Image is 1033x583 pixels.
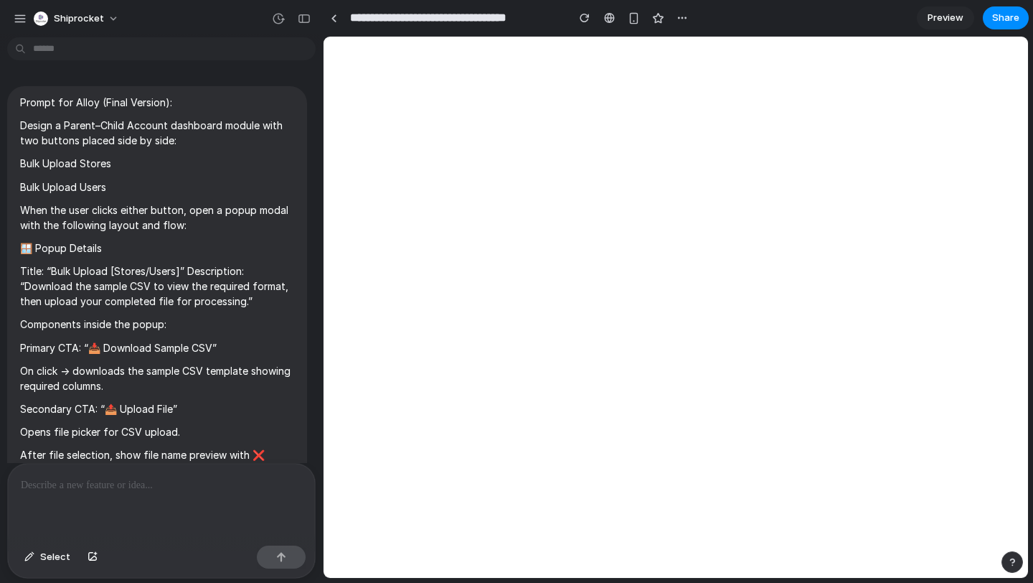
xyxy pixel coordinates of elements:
p: When the user clicks either button, open a popup modal with the following layout and flow: [20,202,294,233]
a: Preview [917,6,974,29]
span: Shiprocket [54,11,104,26]
p: Primary CTA: “📥 Download Sample CSV” [20,340,294,355]
span: Select [40,550,70,564]
p: After file selection, show file name preview with ❌ (remove/re-upload) icon. [20,447,294,477]
p: Components inside the popup: [20,317,294,332]
p: Opens file picker for CSV upload. [20,424,294,439]
p: Bulk Upload Users [20,179,294,195]
button: Share [983,6,1029,29]
p: On click → downloads the sample CSV template showing required columns. [20,363,294,393]
span: Preview [928,11,963,25]
p: Design a Parent–Child Account dashboard module with two buttons placed side by side: [20,118,294,148]
button: Select [17,546,77,569]
p: Prompt for Alloy (Final Version): [20,95,294,110]
button: Shiprocket [28,7,126,30]
p: 🪟 Popup Details [20,241,294,256]
p: Secondary CTA: “📤 Upload File” [20,401,294,416]
p: Title: “Bulk Upload [Stores/Users]” Description: “Download the sample CSV to view the required fo... [20,263,294,309]
span: Share [992,11,1019,25]
p: Bulk Upload Stores [20,156,294,171]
